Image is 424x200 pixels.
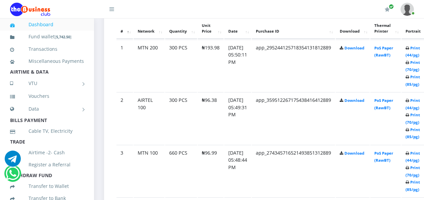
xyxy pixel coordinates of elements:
[198,145,224,197] td: ₦96.99
[406,179,420,192] a: Print (85/pg)
[165,18,197,39] th: Quantity: activate to sort column ascending
[406,151,420,163] a: Print (44/pg)
[406,60,420,72] a: Print (70/pg)
[165,145,197,197] td: 660 PCS
[116,92,133,144] td: 2
[406,165,420,177] a: Print (70/pg)
[401,3,414,16] img: User
[374,45,393,58] a: PoS Paper (RawBT)
[165,92,197,144] td: 300 PCS
[134,40,164,92] td: MTN 200
[10,29,84,45] a: Fund wallet[5,742.50]
[224,92,251,144] td: [DATE] 05:49:31 PM
[10,75,84,92] a: VTU
[10,123,84,139] a: Cable TV, Electricity
[10,145,84,160] a: Airtime -2- Cash
[374,98,393,110] a: PoS Paper (RawBT)
[134,92,164,144] td: AIRTEL 100
[198,18,224,39] th: Unit Price: activate to sort column ascending
[252,145,335,197] td: app_274345716521493851312889
[5,156,21,167] a: Chat for support
[55,34,72,39] small: [ ]
[10,41,84,57] a: Transactions
[252,40,335,92] td: app_295244125718354131812889
[406,98,420,110] a: Print (44/pg)
[406,45,420,58] a: Print (44/pg)
[10,53,84,69] a: Miscellaneous Payments
[165,40,197,92] td: 300 PCS
[385,7,390,12] i: Renew/Upgrade Subscription
[389,4,394,9] span: Renew/Upgrade Subscription
[10,3,50,16] img: Logo
[6,170,19,182] a: Chat for support
[224,145,251,197] td: [DATE] 05:48:44 PM
[56,34,70,39] b: 5,742.50
[198,40,224,92] td: ₦193.98
[134,145,164,197] td: MTN 100
[10,17,84,32] a: Dashboard
[252,18,335,39] th: Purchase ID: activate to sort column ascending
[344,45,364,50] a: Download
[406,74,420,87] a: Print (85/pg)
[370,18,401,39] th: Thermal Printer: activate to sort column ascending
[406,112,420,125] a: Print (70/pg)
[10,88,84,104] a: Vouchers
[224,40,251,92] td: [DATE] 05:50:11 PM
[344,98,364,103] a: Download
[116,40,133,92] td: 1
[10,178,84,194] a: Transfer to Wallet
[10,157,84,172] a: Register a Referral
[134,18,164,39] th: Network: activate to sort column ascending
[336,18,370,39] th: Download: activate to sort column ascending
[198,92,224,144] td: ₦96.38
[116,145,133,197] td: 3
[252,92,335,144] td: app_359512267175438416412889
[10,101,84,117] a: Data
[116,18,133,39] th: #: activate to sort column descending
[344,151,364,156] a: Download
[224,18,251,39] th: Date: activate to sort column ascending
[406,127,420,139] a: Print (85/pg)
[374,151,393,163] a: PoS Paper (RawBT)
